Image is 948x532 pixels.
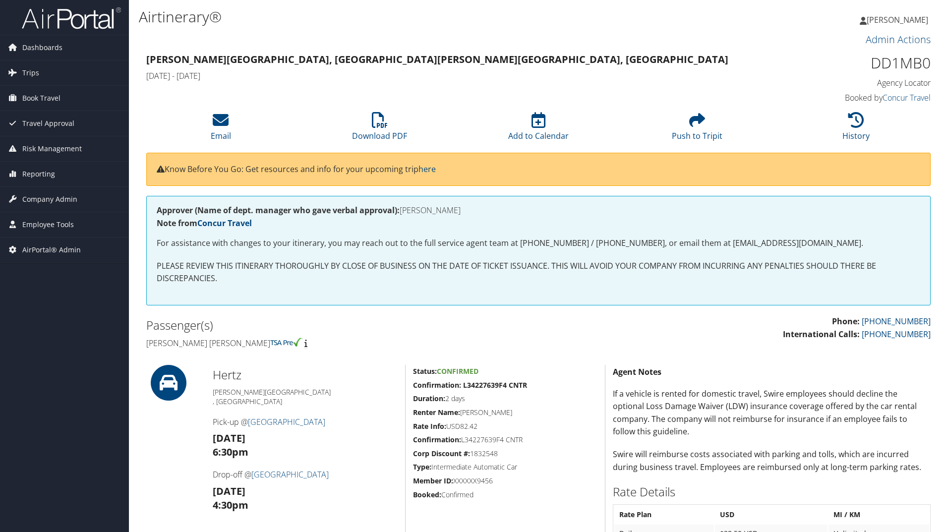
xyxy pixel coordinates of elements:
p: If a vehicle is rented for domestic travel, Swire employees should decline the optional Loss Dama... [613,388,931,438]
h4: [DATE] - [DATE] [146,70,731,81]
h5: L34227639F4 CNTR [413,435,597,445]
h5: Intermediate Automatic Car [413,462,597,472]
h1: DD1MB0 [746,53,931,73]
h4: Drop-off @ [213,469,398,480]
a: Concur Travel [197,218,252,229]
h5: USD82.42 [413,421,597,431]
strong: Confirmation: L34227639F4 CNTR [413,380,527,390]
a: Concur Travel [883,92,931,103]
p: Know Before You Go: Get resources and info for your upcoming trip [157,163,920,176]
h4: [PERSON_NAME] [157,206,920,214]
strong: Duration: [413,394,445,403]
h5: [PERSON_NAME] [413,408,597,417]
h5: XXXXXX9456 [413,476,597,486]
img: airportal-logo.png [22,6,121,30]
strong: Confirmation: [413,435,461,444]
strong: Corp Discount #: [413,449,470,458]
h4: Agency Locator [746,77,931,88]
h4: [PERSON_NAME] [PERSON_NAME] [146,338,531,349]
p: For assistance with changes to your itinerary, you may reach out to the full service agent team a... [157,237,920,250]
strong: Renter Name: [413,408,460,417]
th: USD [715,506,828,524]
a: [GEOGRAPHIC_DATA] [248,416,325,427]
p: PLEASE REVIEW THIS ITINERARY THOROUGHLY BY CLOSE OF BUSINESS ON THE DATE OF TICKET ISSUANCE. THIS... [157,260,920,285]
a: Push to Tripit [672,118,722,141]
a: [PHONE_NUMBER] [862,316,931,327]
strong: [PERSON_NAME][GEOGRAPHIC_DATA], [GEOGRAPHIC_DATA] [PERSON_NAME][GEOGRAPHIC_DATA], [GEOGRAPHIC_DATA] [146,53,728,66]
span: AirPortal® Admin [22,237,81,262]
span: Book Travel [22,86,60,111]
a: Admin Actions [866,33,931,46]
span: Dashboards [22,35,62,60]
th: Rate Plan [614,506,714,524]
img: tsa-precheck.png [270,338,302,347]
a: [GEOGRAPHIC_DATA] [251,469,329,480]
h2: Rate Details [613,483,931,500]
h1: Airtinerary® [139,6,672,27]
h2: Passenger(s) [146,317,531,334]
strong: Booked: [413,490,441,499]
strong: Member ID: [413,476,453,485]
strong: [DATE] [213,484,245,498]
span: Travel Approval [22,111,74,136]
span: Company Admin [22,187,77,212]
h2: Hertz [213,366,398,383]
a: History [842,118,870,141]
strong: Note from [157,218,252,229]
span: Confirmed [437,366,478,376]
a: Download PDF [352,118,407,141]
span: [PERSON_NAME] [867,14,928,25]
a: Email [211,118,231,141]
span: Trips [22,60,39,85]
span: Reporting [22,162,55,186]
span: Risk Management [22,136,82,161]
span: Employee Tools [22,212,74,237]
strong: Approver (Name of dept. manager who gave verbal approval): [157,205,400,216]
p: Swire will reimburse costs associated with parking and tolls, which are incurred during business ... [613,448,931,473]
a: [PERSON_NAME] [860,5,938,35]
strong: Status: [413,366,437,376]
strong: Phone: [832,316,860,327]
h5: 1832548 [413,449,597,459]
strong: Rate Info: [413,421,446,431]
strong: International Calls: [783,329,860,340]
strong: [DATE] [213,431,245,445]
a: [PHONE_NUMBER] [862,329,931,340]
strong: Agent Notes [613,366,661,377]
th: MI / KM [829,506,929,524]
h5: [PERSON_NAME][GEOGRAPHIC_DATA] , [GEOGRAPHIC_DATA] [213,387,398,407]
a: Add to Calendar [508,118,569,141]
h4: Booked by [746,92,931,103]
strong: 6:30pm [213,445,248,459]
h4: Pick-up @ [213,416,398,427]
h5: 2 days [413,394,597,404]
strong: Type: [413,462,431,472]
a: here [418,164,436,175]
h5: Confirmed [413,490,597,500]
strong: 4:30pm [213,498,248,512]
